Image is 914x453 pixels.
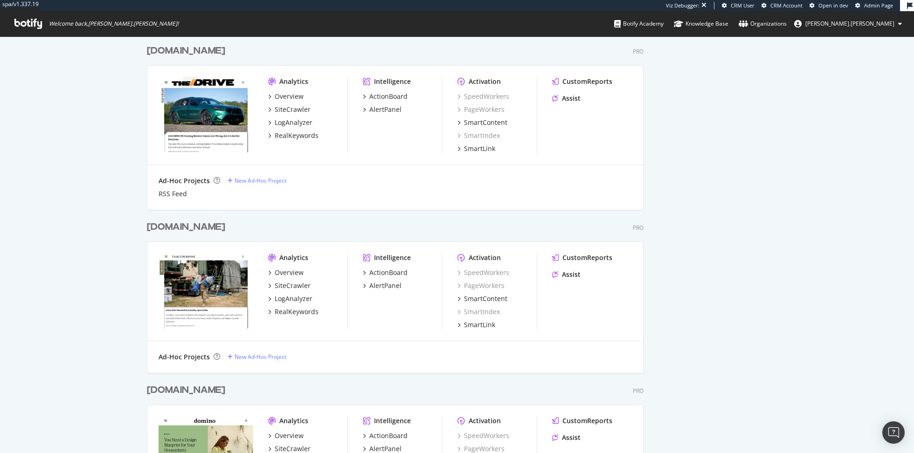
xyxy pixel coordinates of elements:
[49,20,179,27] span: Welcome back, [PERSON_NAME].[PERSON_NAME] !
[469,77,501,86] div: Activation
[159,189,187,199] a: RSS Feed
[363,281,402,290] a: AlertPanel
[818,2,848,9] span: Open in dev
[457,131,500,140] a: SmartIndex
[562,270,581,279] div: Assist
[369,105,402,114] div: AlertPanel
[147,220,229,234] a: [DOMAIN_NAME]
[633,224,644,232] div: Pro
[268,281,311,290] a: SiteCrawler
[674,19,728,28] div: Knowledge Base
[469,253,501,262] div: Activation
[363,92,408,101] a: ActionBoard
[457,281,505,290] a: PageWorkers
[268,105,311,114] a: SiteCrawler
[674,11,728,36] a: Knowledge Base
[457,92,509,101] a: SpeedWorkers
[275,294,312,303] div: LogAnalyzer
[275,131,319,140] div: RealKeywords
[228,353,286,361] a: New Ad-Hoc Project
[159,77,253,152] img: thedrive.com
[562,416,612,426] div: CustomReports
[739,11,787,36] a: Organizations
[882,421,905,444] div: Open Intercom Messenger
[159,176,210,185] div: Ad-Hoc Projects
[614,11,664,36] a: Botify Academy
[228,177,286,185] a: New Ad-Hoc Project
[552,253,612,262] a: CustomReports
[457,307,500,316] a: SmartIndex
[268,431,304,440] a: Overview
[268,92,304,101] a: Overview
[457,268,509,277] a: SpeedWorkers
[739,19,787,28] div: Organizations
[275,431,304,440] div: Overview
[457,320,495,329] a: SmartLink
[147,44,225,58] div: [DOMAIN_NAME]
[457,431,509,440] a: SpeedWorkers
[864,2,893,9] span: Admin Page
[147,220,225,234] div: [DOMAIN_NAME]
[562,94,581,103] div: Assist
[633,387,644,395] div: Pro
[562,433,581,442] div: Assist
[805,20,894,27] span: ryan.flanagan
[731,2,755,9] span: CRM User
[552,77,612,86] a: CustomReports
[235,353,286,361] div: New Ad-Hoc Project
[464,144,495,153] div: SmartLink
[275,281,311,290] div: SiteCrawler
[464,294,507,303] div: SmartContent
[457,144,495,153] a: SmartLink
[457,105,505,114] a: PageWorkers
[279,416,308,426] div: Analytics
[810,2,848,9] a: Open in dev
[147,384,229,397] a: [DOMAIN_NAME]
[369,268,408,277] div: ActionBoard
[562,77,612,86] div: CustomReports
[374,253,411,262] div: Intelligence
[268,294,312,303] a: LogAnalyzer
[268,268,304,277] a: Overview
[363,268,408,277] a: ActionBoard
[268,118,312,127] a: LogAnalyzer
[268,307,319,316] a: RealKeywords
[457,294,507,303] a: SmartContent
[552,416,612,426] a: CustomReports
[374,77,411,86] div: Intelligence
[762,2,803,9] a: CRM Account
[147,384,225,397] div: [DOMAIN_NAME]
[770,2,803,9] span: CRM Account
[552,94,581,103] a: Assist
[275,268,304,277] div: Overview
[268,131,319,140] a: RealKeywords
[159,253,253,329] img: taskandpurpose.com
[457,118,507,127] a: SmartContent
[235,177,286,185] div: New Ad-Hoc Project
[374,416,411,426] div: Intelligence
[275,92,304,101] div: Overview
[464,118,507,127] div: SmartContent
[562,253,612,262] div: CustomReports
[552,270,581,279] a: Assist
[855,2,893,9] a: Admin Page
[722,2,755,9] a: CRM User
[363,105,402,114] a: AlertPanel
[552,433,581,442] a: Assist
[275,105,311,114] div: SiteCrawler
[147,44,229,58] a: [DOMAIN_NAME]
[279,77,308,86] div: Analytics
[159,352,210,362] div: Ad-Hoc Projects
[666,2,699,9] div: Viz Debugger:
[614,19,664,28] div: Botify Academy
[369,431,408,440] div: ActionBoard
[633,48,644,55] div: Pro
[787,16,909,31] button: [PERSON_NAME].[PERSON_NAME]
